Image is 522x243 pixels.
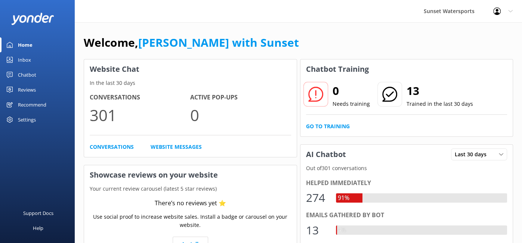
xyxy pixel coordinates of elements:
[90,102,190,127] p: 301
[155,199,226,208] div: There’s no reviews yet ⭐
[84,165,297,185] h3: Showcase reviews on your website
[18,67,36,82] div: Chatbot
[18,112,36,127] div: Settings
[306,178,507,188] div: Helped immediately
[84,79,297,87] p: In the last 30 days
[33,221,43,236] div: Help
[18,82,36,97] div: Reviews
[306,189,328,207] div: 274
[300,59,374,79] h3: Chatbot Training
[90,93,190,102] h4: Conversations
[151,143,202,151] a: Website Messages
[11,13,54,25] img: yonder-white-logo.png
[333,100,370,108] p: Needs training
[455,150,491,159] span: Last 30 days
[306,210,507,220] div: Emails gathered by bot
[18,37,33,52] div: Home
[306,221,328,239] div: 13
[407,82,473,100] h2: 13
[407,100,473,108] p: Trained in the last 30 days
[336,193,351,203] div: 91%
[18,97,46,112] div: Recommend
[336,225,348,235] div: 4%
[333,82,370,100] h2: 0
[138,35,299,50] a: [PERSON_NAME] with Sunset
[18,52,31,67] div: Inbox
[23,206,53,221] div: Support Docs
[84,59,297,79] h3: Website Chat
[90,213,291,230] p: Use social proof to increase website sales. Install a badge or carousel on your website.
[84,34,299,52] h1: Welcome,
[84,185,297,193] p: Your current review carousel (latest 5 star reviews)
[306,122,350,130] a: Go to Training
[90,143,134,151] a: Conversations
[190,102,291,127] p: 0
[300,145,352,164] h3: AI Chatbot
[300,164,513,172] p: Out of 301 conversations
[190,93,291,102] h4: Active Pop-ups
